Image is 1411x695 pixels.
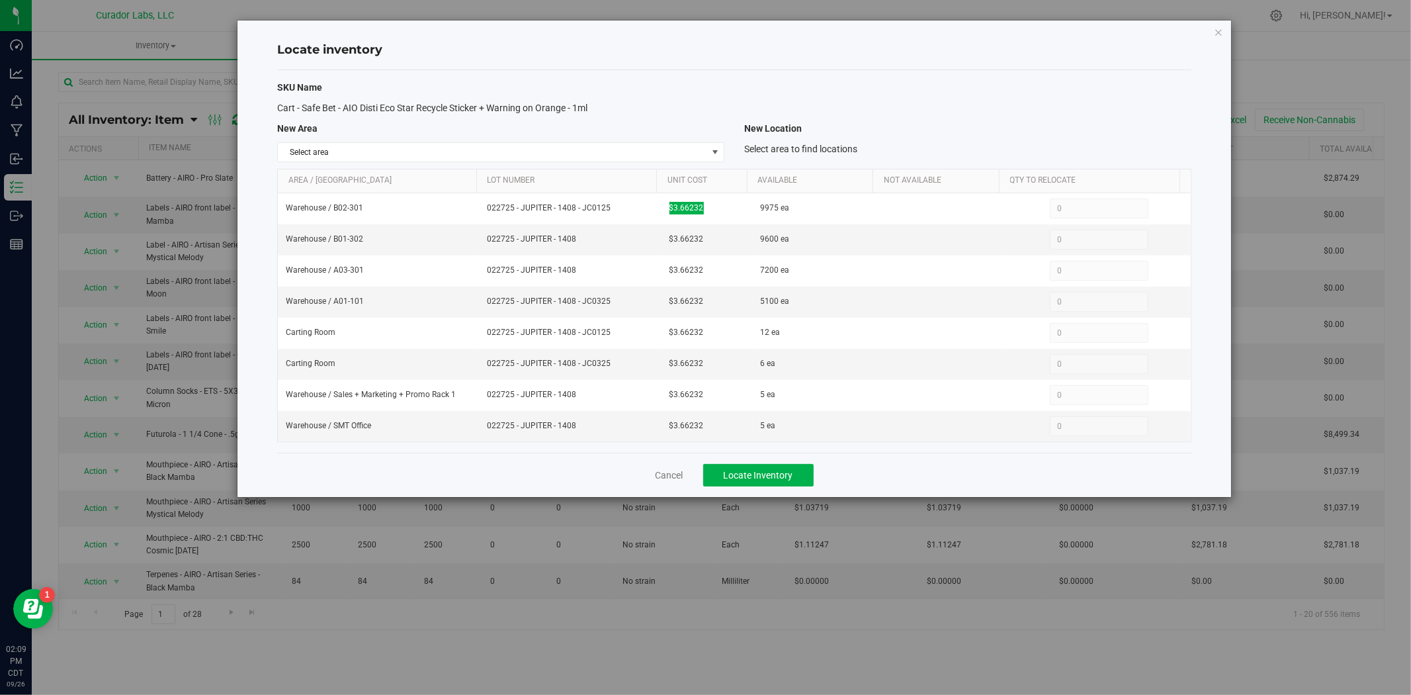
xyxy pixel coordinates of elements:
span: $3.66232 [669,357,704,370]
a: Available [757,175,868,186]
span: SKU Name [277,82,322,93]
span: 022725 - JUPITER - 1408 - JC0325 [487,357,654,370]
span: Warehouse / B02-301 [286,202,363,214]
span: 9975 ea [761,202,790,214]
h4: Locate inventory [277,42,1191,59]
span: Select area [278,143,707,162]
span: Warehouse / A01-101 [286,295,364,308]
iframe: Resource center [13,589,53,629]
span: $3.66232 [669,326,704,339]
span: 022725 - JUPITER - 1408 [487,264,654,277]
span: Locate Inventory [724,470,793,481]
span: 022725 - JUPITER - 1408 [487,420,654,432]
span: Select area to find locations [744,144,857,154]
span: $3.66232 [669,233,704,246]
span: Carting Room [286,326,335,339]
span: Warehouse / Sales + Marketing + Promo Rack 1 [286,389,456,401]
span: 12 ea [761,326,781,339]
span: 5100 ea [761,295,790,308]
span: Warehouse / SMT Office [286,420,371,432]
span: New Area [277,123,318,134]
span: $3.66232 [669,389,704,401]
span: Carting Room [286,357,335,370]
span: 022725 - JUPITER - 1408 - JC0125 [487,326,654,339]
a: Cancel [656,469,683,482]
span: New Location [744,123,802,134]
span: $3.66232 [669,264,704,277]
span: 6 ea [761,357,776,370]
span: Warehouse / B01-302 [286,233,363,246]
span: $3.66232 [669,295,704,308]
span: Cart - Safe Bet - AIO Disti Eco Star Recycle Sticker + Warning on Orange - 1ml [277,103,587,113]
span: 022725 - JUPITER - 1408 - JC0325 [487,295,654,308]
a: Not Available [884,175,994,186]
span: 022725 - JUPITER - 1408 - JC0125 [487,202,654,214]
iframe: Resource center unread badge [39,587,55,603]
span: 022725 - JUPITER - 1408 [487,233,654,246]
span: select [707,143,724,162]
span: 5 ea [761,420,776,432]
a: Lot Number [487,175,652,186]
a: Qty to Relocate [1010,175,1175,186]
span: 9600 ea [761,233,790,246]
span: 022725 - JUPITER - 1408 [487,389,654,401]
a: Area / [GEOGRAPHIC_DATA] [288,175,472,186]
span: $3.66232 [669,420,704,432]
span: 7200 ea [761,264,790,277]
span: Warehouse / A03-301 [286,264,364,277]
span: $3.66232 [669,202,704,214]
button: Locate Inventory [703,464,814,486]
a: Unit Cost [667,175,742,186]
span: 5 ea [761,389,776,401]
